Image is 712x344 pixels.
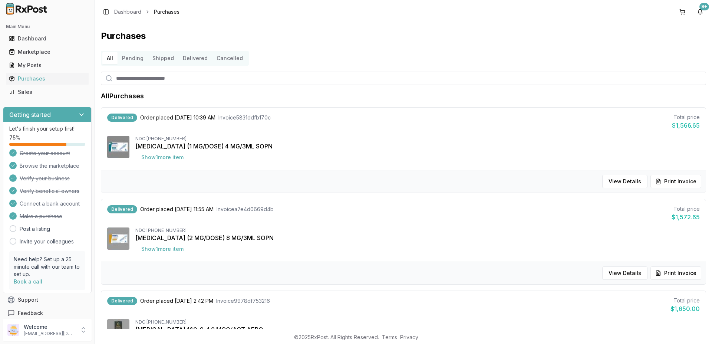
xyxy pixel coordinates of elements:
[114,8,179,16] nav: breadcrumb
[20,175,70,182] span: Verify your business
[20,150,70,157] span: Create your account
[216,297,270,305] span: Invoice 9978df753216
[7,324,19,336] img: User avatar
[3,46,92,58] button: Marketplace
[140,297,213,305] span: Order placed [DATE] 2:42 PM
[107,297,137,305] div: Delivered
[20,187,79,195] span: Verify beneficial owners
[672,205,700,213] div: Total price
[24,331,75,337] p: [EMAIL_ADDRESS][DOMAIN_NAME]
[102,52,118,64] button: All
[20,213,62,220] span: Make a purchase
[6,32,89,45] a: Dashboard
[9,88,86,96] div: Sales
[400,334,418,340] a: Privacy
[212,52,247,64] button: Cancelled
[3,86,92,98] button: Sales
[672,121,700,130] div: $1,566.65
[9,75,86,82] div: Purchases
[670,297,700,304] div: Total price
[14,256,81,278] p: Need help? Set up a 25 minute call with our team to set up.
[154,8,179,16] span: Purchases
[140,114,215,121] span: Order placed [DATE] 10:39 AM
[20,225,50,233] a: Post a listing
[694,6,706,18] button: 9+
[20,162,79,170] span: Browse the marketplace
[699,3,709,10] div: 9+
[135,319,700,325] div: NDC: [PHONE_NUMBER]
[135,325,700,334] div: [MEDICAL_DATA] 160-9-4.8 MCG/ACT AERO
[24,323,75,331] p: Welcome
[107,205,137,213] div: Delivered
[650,266,701,280] button: Print Invoice
[135,227,700,233] div: NDC: [PHONE_NUMBER]
[6,72,89,85] a: Purchases
[9,125,85,132] p: Let's finish your setup first!
[140,206,214,213] span: Order placed [DATE] 11:55 AM
[114,8,141,16] a: Dashboard
[20,238,74,245] a: Invite your colleagues
[18,309,43,317] span: Feedback
[3,293,92,307] button: Support
[9,110,51,119] h3: Getting started
[6,85,89,99] a: Sales
[107,136,129,158] img: Ozempic (1 MG/DOSE) 4 MG/3ML SOPN
[107,227,129,250] img: Ozempic (2 MG/DOSE) 8 MG/3ML SOPN
[9,62,86,69] div: My Posts
[382,334,397,340] a: Terms
[672,114,700,121] div: Total price
[118,52,148,64] button: Pending
[672,213,700,222] div: $1,572.65
[6,24,89,30] h2: Main Menu
[20,200,80,207] span: Connect a bank account
[9,35,86,42] div: Dashboard
[3,3,50,15] img: RxPost Logo
[3,59,92,71] button: My Posts
[178,52,212,64] button: Delivered
[687,319,705,337] iframe: Intercom live chat
[218,114,271,121] span: Invoice 5831ddfb170c
[148,52,178,64] button: Shipped
[650,175,701,188] button: Print Invoice
[602,266,647,280] button: View Details
[6,45,89,59] a: Marketplace
[14,278,42,285] a: Book a call
[101,91,144,101] h1: All Purchases
[135,233,700,242] div: [MEDICAL_DATA] (2 MG/DOSE) 8 MG/3ML SOPN
[135,242,189,256] button: Show1more item
[101,30,706,42] h1: Purchases
[107,114,137,122] div: Delivered
[107,319,129,341] img: Breztri Aerosphere 160-9-4.8 MCG/ACT AERO
[9,48,86,56] div: Marketplace
[135,151,189,164] button: Show1more item
[602,175,647,188] button: View Details
[135,136,700,142] div: NDC: [PHONE_NUMBER]
[3,307,92,320] button: Feedback
[217,206,274,213] span: Invoice a7e4d0669d4b
[3,73,92,85] button: Purchases
[3,33,92,45] button: Dashboard
[6,59,89,72] a: My Posts
[9,134,20,141] span: 75 %
[670,304,700,313] div: $1,650.00
[135,142,700,151] div: [MEDICAL_DATA] (1 MG/DOSE) 4 MG/3ML SOPN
